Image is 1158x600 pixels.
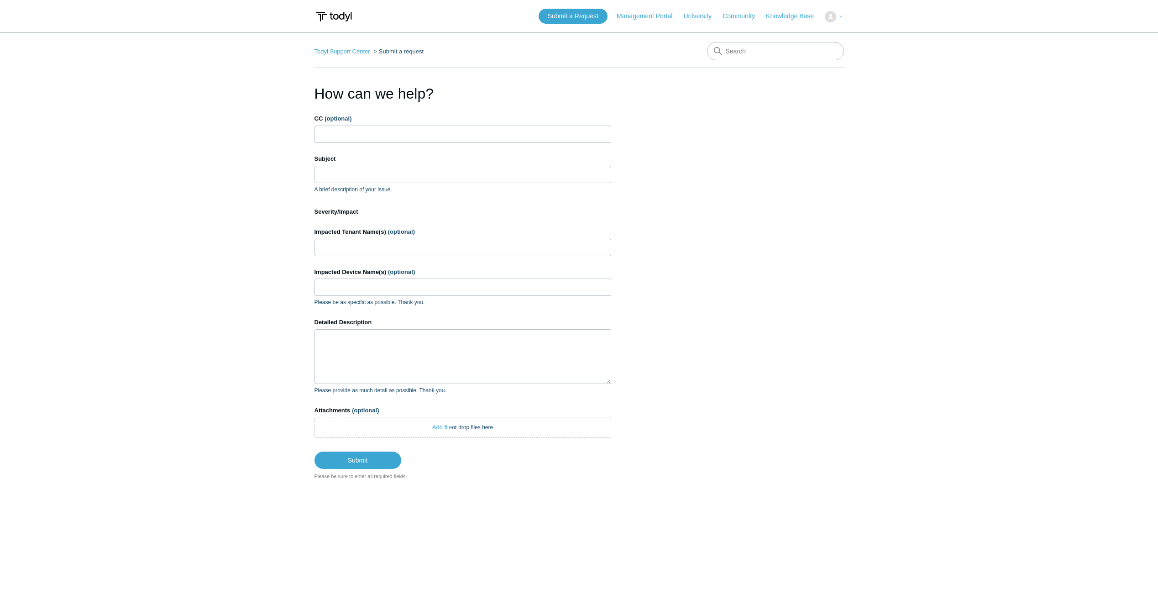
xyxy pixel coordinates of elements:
label: Detailed Description [314,318,611,327]
div: Please be sure to enter all required fields. [314,473,611,480]
label: Impacted Device Name(s) [314,268,611,277]
label: Severity/Impact [314,207,611,216]
li: Submit a request [372,48,424,55]
a: Community [723,11,764,21]
p: Please be as specific as possible. Thank you. [314,298,611,306]
a: Todyl Support Center [314,48,370,55]
a: Knowledge Base [766,11,823,21]
a: Submit a Request [539,9,608,24]
span: (optional) [388,268,415,275]
span: (optional) [352,407,379,414]
p: A brief description of your issue. [314,185,611,194]
p: Please provide as much detail as possible. Thank you. [314,386,611,395]
h1: How can we help? [314,83,611,105]
label: Impacted Tenant Name(s) [314,227,611,237]
img: Todyl Support Center Help Center home page [314,8,353,25]
label: CC [314,114,611,123]
input: Submit [314,452,401,469]
label: Subject [314,154,611,163]
span: (optional) [325,115,351,122]
label: Attachments [314,406,611,415]
a: Management Portal [617,11,681,21]
input: Search [707,42,844,60]
a: University [683,11,720,21]
li: Todyl Support Center [314,48,372,55]
span: (optional) [388,228,415,235]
